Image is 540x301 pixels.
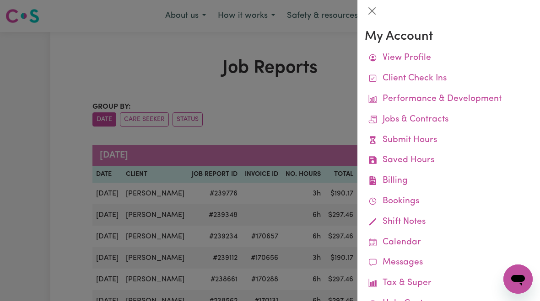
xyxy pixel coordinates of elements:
a: View Profile [365,48,533,69]
a: Bookings [365,191,533,212]
a: Saved Hours [365,150,533,171]
a: Jobs & Contracts [365,110,533,130]
a: Messages [365,253,533,273]
a: Tax & Super [365,273,533,294]
button: Close [365,4,379,18]
a: Shift Notes [365,212,533,232]
a: Calendar [365,232,533,253]
a: Billing [365,171,533,191]
a: Client Check Ins [365,69,533,89]
h3: My Account [365,29,533,44]
iframe: Button to launch messaging window [503,264,533,294]
a: Submit Hours [365,130,533,151]
a: Performance & Development [365,89,533,110]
